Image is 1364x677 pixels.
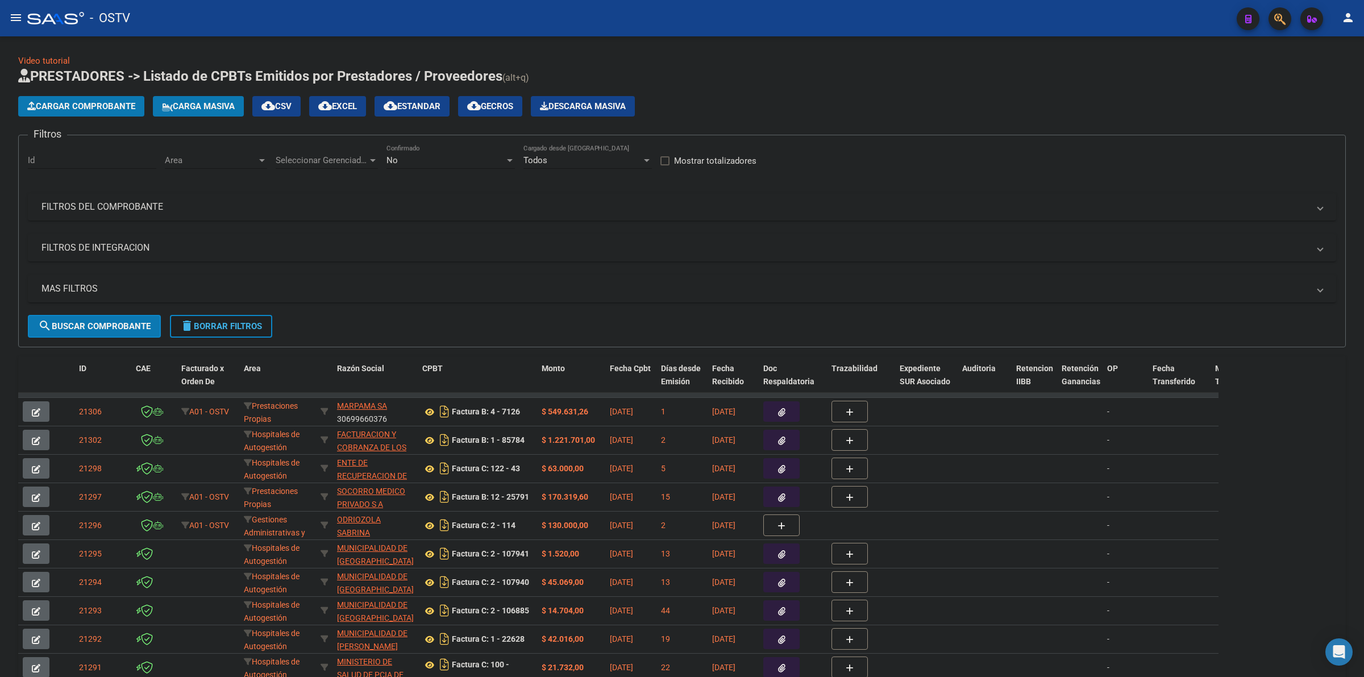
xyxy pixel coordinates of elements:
[18,96,144,117] button: Cargar Comprobante
[674,154,756,168] span: Mostrar totalizadores
[540,101,626,111] span: Descarga Masiva
[74,356,131,406] datatable-header-cell: ID
[337,458,412,545] span: ENTE DE RECUPERACION DE FONDOS PARA EL FORTALECIMIENTO DEL SISTEMA DE SALUD DE MENDOZA (REFORSAL)...
[610,364,651,373] span: Fecha Cpbt
[337,513,413,537] div: 23315625734
[1153,364,1195,386] span: Fecha Transferido
[531,96,635,117] app-download-masive: Descarga masiva de comprobantes (adjuntos)
[437,431,452,449] i: Descargar documento
[189,521,229,530] span: A01 - OSTV
[452,578,529,587] strong: Factura C: 2 - 107940
[309,96,366,117] button: EXCEL
[177,356,239,406] datatable-header-cell: Facturado x Orden De
[712,435,735,445] span: [DATE]
[337,599,413,622] div: 30999262542
[537,356,605,406] datatable-header-cell: Monto
[531,96,635,117] button: Descarga Masiva
[437,402,452,421] i: Descargar documento
[437,488,452,506] i: Descargar documento
[542,578,584,587] strong: $ 45.069,00
[375,96,450,117] button: Estandar
[337,600,414,636] span: MUNICIPALIDAD DE [GEOGRAPHIC_DATA][PERSON_NAME]
[661,407,666,416] span: 1
[712,521,735,530] span: [DATE]
[962,364,996,373] span: Auditoria
[542,364,565,373] span: Monto
[661,521,666,530] span: 2
[136,364,151,373] span: CAE
[28,275,1336,302] mat-expansion-panel-header: MAS FILTROS
[895,356,958,406] datatable-header-cell: Expediente SUR Asociado
[1107,663,1109,672] span: -
[337,400,413,423] div: 30699660376
[27,101,135,111] span: Cargar Comprobante
[1062,364,1100,386] span: Retención Ganancias
[41,201,1309,213] mat-panel-title: FILTROS DEL COMPROBANTE
[337,572,414,607] span: MUNICIPALIDAD DE [GEOGRAPHIC_DATA][PERSON_NAME]
[437,573,452,591] i: Descargar documento
[656,356,708,406] datatable-header-cell: Días desde Emisión
[661,549,670,558] span: 13
[900,364,950,386] span: Expediente SUR Asociado
[502,72,529,83] span: (alt+q)
[452,635,525,644] strong: Factura C: 1 - 22628
[712,492,735,501] span: [DATE]
[712,407,735,416] span: [DATE]
[661,464,666,473] span: 5
[1107,521,1109,530] span: -
[79,578,102,587] span: 21294
[180,321,262,331] span: Borrar Filtros
[1103,356,1148,406] datatable-header-cell: OP
[244,600,300,622] span: Hospitales de Autogestión
[452,550,529,559] strong: Factura C: 2 - 107941
[542,606,584,615] strong: $ 14.704,00
[153,96,244,117] button: Carga Masiva
[1148,356,1211,406] datatable-header-cell: Fecha Transferido
[244,543,300,566] span: Hospitales de Autogestión
[1012,356,1057,406] datatable-header-cell: Retencion IIBB
[437,655,452,674] i: Descargar documento
[452,436,525,445] strong: Factura B: 1 - 85784
[661,578,670,587] span: 13
[318,101,357,111] span: EXCEL
[244,458,300,480] span: Hospitales de Autogestión
[244,572,300,594] span: Hospitales de Autogestión
[831,364,878,373] span: Trazabilidad
[1107,634,1109,643] span: -
[1325,638,1353,666] div: Open Intercom Messenger
[28,193,1336,221] mat-expansion-panel-header: FILTROS DEL COMPROBANTE
[437,630,452,648] i: Descargar documento
[712,663,735,672] span: [DATE]
[337,627,413,651] div: 30681618089
[90,6,130,31] span: - OSTV
[28,234,1336,261] mat-expansion-panel-header: FILTROS DE INTEGRACION
[708,356,759,406] datatable-header-cell: Fecha Recibido
[712,464,735,473] span: [DATE]
[542,663,584,672] strong: $ 21.732,00
[827,356,895,406] datatable-header-cell: Trazabilidad
[1107,407,1109,416] span: -
[452,493,529,502] strong: Factura B: 12 - 25791
[610,549,633,558] span: [DATE]
[180,319,194,333] mat-icon: delete
[712,364,744,386] span: Fecha Recibido
[239,356,316,406] datatable-header-cell: Area
[437,516,452,534] i: Descargar documento
[337,515,381,537] span: ODRIOZOLA SABRINA
[18,56,70,66] a: Video tutorial
[661,364,701,386] span: Días desde Emisión
[79,663,102,672] span: 21291
[318,99,332,113] mat-icon: cloud_download
[958,356,1012,406] datatable-header-cell: Auditoria
[18,68,502,84] span: PRESTADORES -> Listado de CPBTs Emitidos por Prestadores / Proveedores
[244,401,298,423] span: Prestaciones Propias
[337,485,413,509] div: 30612213417
[542,634,584,643] strong: $ 42.016,00
[523,155,547,165] span: Todos
[610,606,633,615] span: [DATE]
[452,607,529,616] strong: Factura C: 2 - 106885
[1107,549,1109,558] span: -
[712,606,735,615] span: [DATE]
[41,242,1309,254] mat-panel-title: FILTROS DE INTEGRACION
[610,407,633,416] span: [DATE]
